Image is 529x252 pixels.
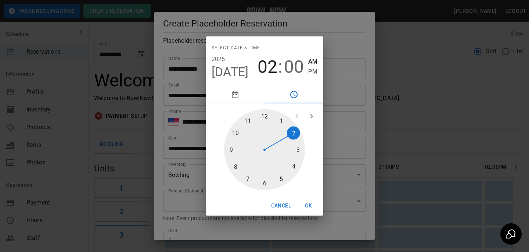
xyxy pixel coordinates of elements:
[308,57,317,67] button: AM
[268,199,294,213] button: Cancel
[297,199,320,213] button: OK
[264,86,323,103] button: pick time
[206,86,264,103] button: pick date
[284,57,304,77] button: 00
[212,42,260,54] span: Select date & time
[304,109,319,124] button: open next view
[212,64,249,80] button: [DATE]
[212,54,225,64] button: 2025
[258,57,277,77] button: 02
[278,57,283,77] span: :
[308,67,317,77] button: PM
